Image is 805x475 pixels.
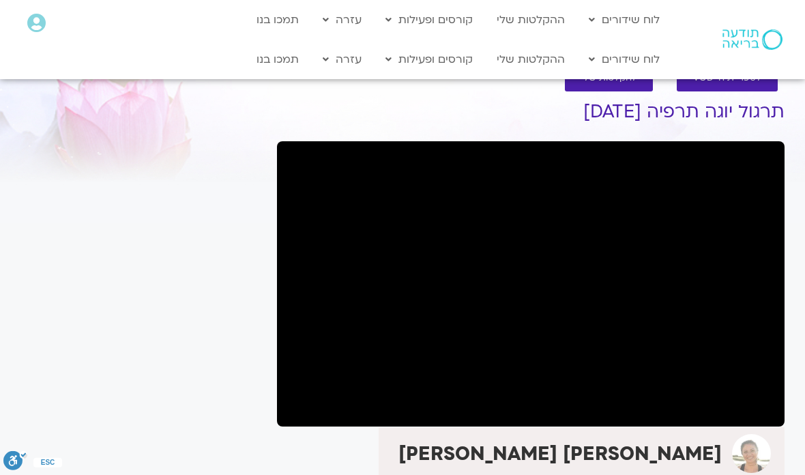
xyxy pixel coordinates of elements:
a: קורסים ופעילות [379,46,480,72]
img: תודעה בריאה [722,29,782,50]
a: ההקלטות שלי [490,46,572,72]
h1: תרגול יוגה תרפיה [DATE] [277,102,785,122]
span: להקלטות שלי [581,73,636,83]
a: לוח שידורים [582,46,667,72]
strong: [PERSON_NAME] [PERSON_NAME] [398,441,722,467]
a: ההקלטות שלי [490,7,572,33]
a: לוח שידורים [582,7,667,33]
span: לספריית ה-VOD [693,73,761,83]
a: תמכו בנו [250,7,306,33]
a: עזרה [316,46,368,72]
a: קורסים ופעילות [379,7,480,33]
a: עזרה [316,7,368,33]
a: תמכו בנו [250,46,306,72]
